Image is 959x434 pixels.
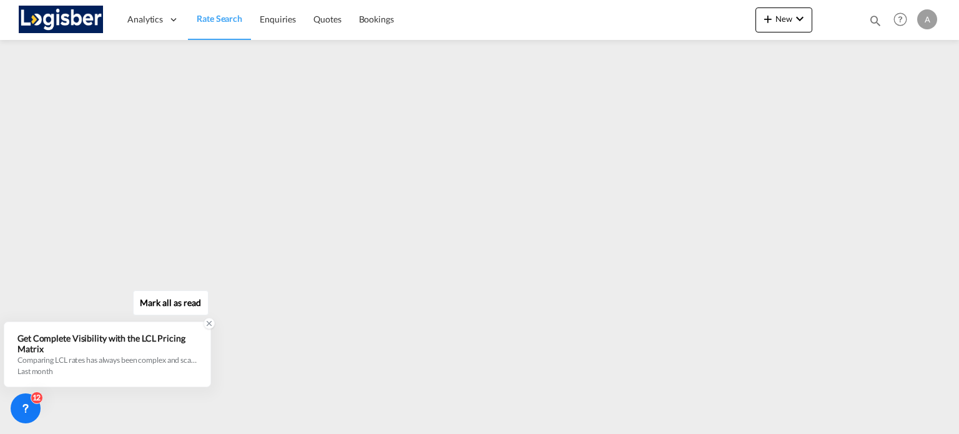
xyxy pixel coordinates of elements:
img: d7a75e507efd11eebffa5922d020a472.png [19,6,103,34]
span: Bookings [359,14,394,24]
span: Analytics [127,13,163,26]
span: Help [890,9,911,30]
span: Quotes [313,14,341,24]
div: A [917,9,937,29]
span: New [760,14,807,24]
md-icon: icon-magnify [868,14,882,27]
md-icon: icon-chevron-down [792,11,807,26]
span: Rate Search [197,13,242,24]
div: Help [890,9,917,31]
span: Enquiries [260,14,296,24]
md-icon: icon-plus 400-fg [760,11,775,26]
button: icon-plus 400-fgNewicon-chevron-down [755,7,812,32]
div: icon-magnify [868,14,882,32]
